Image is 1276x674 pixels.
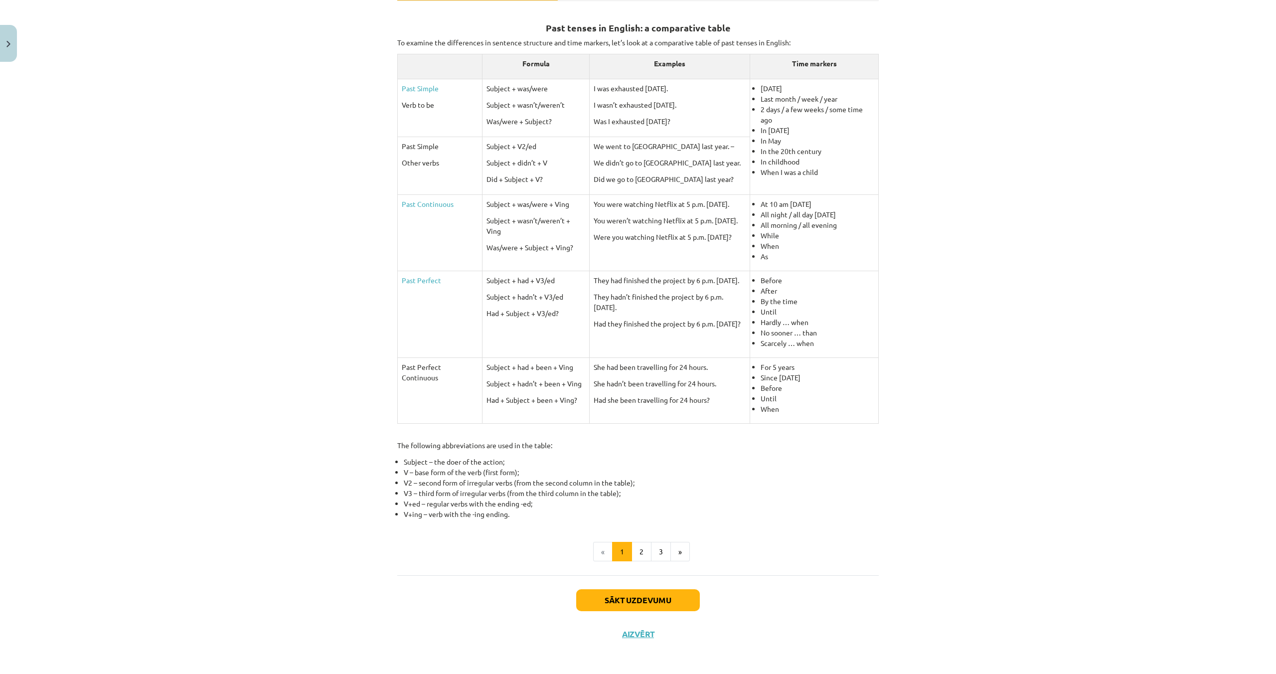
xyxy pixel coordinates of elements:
p: Past Perfect Continuous [402,362,478,383]
p: Subject + didn’t + V [486,158,585,168]
li: [DATE] [761,83,874,94]
p: She hadn’t been travelling for 24 hours. [594,378,746,389]
p: Was/were + Subject? [486,116,585,127]
button: 2 [632,542,651,562]
b: Formula [522,59,550,68]
p: Subject + had + V3/ed [486,275,585,286]
li: V+ed – regular verbs with the ending -ed; [404,499,879,509]
li: Before [761,383,874,393]
p: I was exhausted [DATE]. [594,83,746,94]
li: When [761,241,874,251]
p: Were you watching Netflix at 5 p.m. [DATE]? [594,232,746,242]
li: Hardly … when [761,317,874,328]
p: Subject + hadn’t + been + Ving [486,378,585,389]
p: Subject + wasn’t/weren’t + Ving [486,215,585,236]
li: After [761,286,874,296]
button: 3 [651,542,671,562]
li: V – base form of the verb (first form); [404,467,879,478]
li: All morning / all evening [761,220,874,230]
button: 1 [612,542,632,562]
button: Sākt uzdevumu [576,589,700,611]
a: Past Continuous [402,199,454,208]
li: Last month / week / year [761,94,874,104]
li: Scarcely … when [761,338,874,348]
li: When I was a child [761,167,874,177]
p: I wasn’t exhausted [DATE]. [594,100,746,110]
b: Examples [654,59,685,68]
li: By the time [761,296,874,307]
li: At 10 am [DATE] [761,199,874,209]
p: Did + Subject + V? [486,174,585,184]
li: As [761,251,874,262]
p: Had + Subject + been + Ving? [486,395,585,405]
p: She had been travelling for 24 hours. [594,362,746,372]
p: Subject + V2/ed [486,141,585,152]
li: No sooner … than [761,328,874,338]
li: 2 days / a few weeks / some time ago [761,104,874,125]
p: Subject + was/were + Ving [486,199,585,209]
button: Aizvērt [619,629,657,639]
li: V2 – second form of irregular verbs (from the second column in the table); [404,478,879,488]
p: Subject + hadn’t + V3/ed [486,292,585,302]
li: In [DATE] [761,125,874,136]
li: In childhood [761,157,874,167]
a: Past Perfect [402,276,441,285]
p: Was/were + Subject + Ving? [486,242,585,253]
li: While [761,230,874,241]
p: They hadn’t finished the project by 6 p.m. [DATE]. [594,292,746,313]
img: icon-close-lesson-0947bae3869378f0d4975bcd49f059093ad1ed9edebbc8119c70593378902aed.svg [6,41,10,47]
p: The following abbreviations are used in the table: [397,440,879,451]
p: Other verbs [402,158,478,168]
p: Had + Subject + V3/ed? [486,308,585,319]
li: Until [761,393,874,404]
p: Had they finished the project by 6 p.m. [DATE]? [594,319,746,329]
p: You weren’t watching Netflix at 5 p.m. [DATE]. [594,215,746,226]
li: V3 – third form of irregular verbs (from the third column in the table); [404,488,879,499]
p: Subject + had + been + Ving [486,362,585,372]
button: » [670,542,690,562]
li: In the 20th century [761,146,874,157]
p: To examine the differences in sentence structure and time markers, let’s look at a comparative ta... [397,37,879,48]
b: Time markers [792,59,837,68]
nav: Page navigation example [397,542,879,562]
p: They had finished the project by 6 p.m. [DATE]. [594,275,746,286]
strong: Past tenses in English: a comparative table [546,22,731,33]
li: Before [761,275,874,286]
a: Past Simple [402,84,439,93]
p: You were watching Netflix at 5 p.m. [DATE]. [594,199,746,209]
p: Past Simple [402,141,478,152]
li: All night / all day [DATE] [761,209,874,220]
li: Until [761,307,874,317]
p: Did we go to [GEOGRAPHIC_DATA] last year? [594,174,746,184]
p: Subject + wasn’t/weren’t [486,100,585,110]
li: Since [DATE] [761,372,874,383]
p: We went to [GEOGRAPHIC_DATA] last year. – [594,141,746,152]
li: When [761,404,874,414]
p: Subject + was/were [486,83,585,94]
li: V+ing – verb with the -ing ending. [404,509,879,519]
p: Verb to be [402,100,478,110]
li: For 5 years [761,362,874,372]
p: Had she been travelling for 24 hours? [594,395,746,405]
li: In May [761,136,874,146]
li: Subject – the doer of the action; [404,457,879,467]
p: Was I exhausted [DATE]? [594,116,746,127]
p: We didn’t go to [GEOGRAPHIC_DATA] last year. [594,158,746,168]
